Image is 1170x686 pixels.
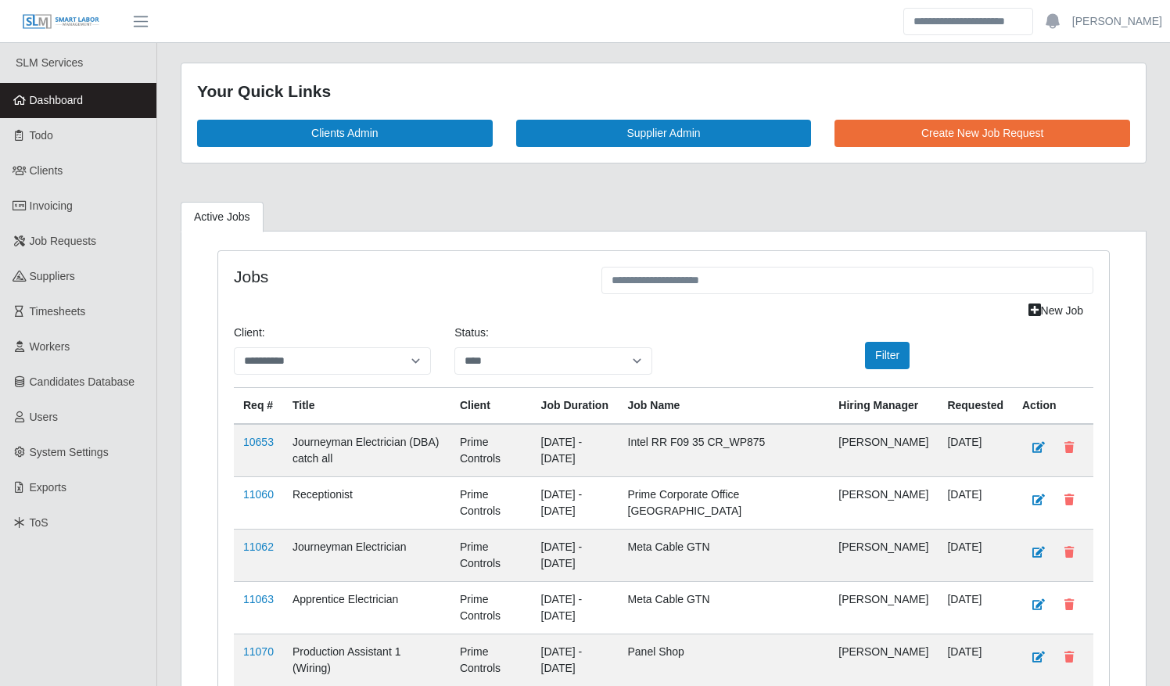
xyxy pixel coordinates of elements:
[829,387,938,424] th: Hiring Manager
[1018,297,1093,325] a: New Job
[619,529,830,581] td: Meta Cable GTN
[865,342,910,369] button: Filter
[30,446,109,458] span: System Settings
[30,375,135,388] span: Candidates Database
[243,488,274,501] a: 11060
[283,581,450,634] td: Apprentice Electrician
[234,267,578,286] h4: Jobs
[30,340,70,353] span: Workers
[22,13,100,31] img: SLM Logo
[532,581,619,634] td: [DATE] - [DATE]
[1013,387,1093,424] th: Action
[619,581,830,634] td: Meta Cable GTN
[450,529,532,581] td: Prime Controls
[938,424,1013,477] td: [DATE]
[283,424,450,477] td: Journeyman Electrician (DBA) catch all
[30,270,75,282] span: Suppliers
[450,634,532,686] td: Prime Controls
[30,516,48,529] span: ToS
[619,387,830,424] th: Job Name
[829,581,938,634] td: [PERSON_NAME]
[30,129,53,142] span: Todo
[30,305,86,318] span: Timesheets
[532,387,619,424] th: Job Duration
[181,202,264,232] a: Active Jobs
[450,476,532,529] td: Prime Controls
[532,476,619,529] td: [DATE] - [DATE]
[243,645,274,658] a: 11070
[938,529,1013,581] td: [DATE]
[30,411,59,423] span: Users
[243,541,274,553] a: 11062
[234,325,265,341] label: Client:
[938,634,1013,686] td: [DATE]
[283,387,450,424] th: Title
[903,8,1033,35] input: Search
[516,120,812,147] a: Supplier Admin
[234,387,283,424] th: Req #
[829,424,938,477] td: [PERSON_NAME]
[938,581,1013,634] td: [DATE]
[243,436,274,448] a: 10653
[619,424,830,477] td: Intel RR F09 35 CR_WP875
[197,79,1130,104] div: Your Quick Links
[30,235,97,247] span: Job Requests
[829,476,938,529] td: [PERSON_NAME]
[243,593,274,605] a: 11063
[532,634,619,686] td: [DATE] - [DATE]
[829,529,938,581] td: [PERSON_NAME]
[454,325,489,341] label: Status:
[30,164,63,177] span: Clients
[450,424,532,477] td: Prime Controls
[283,634,450,686] td: Production Assistant 1 (Wiring)
[834,120,1130,147] a: Create New Job Request
[283,476,450,529] td: Receptionist
[450,387,532,424] th: Client
[619,476,830,529] td: Prime Corporate Office [GEOGRAPHIC_DATA]
[283,529,450,581] td: Journeyman Electrician
[450,581,532,634] td: Prime Controls
[532,529,619,581] td: [DATE] - [DATE]
[197,120,493,147] a: Clients Admin
[938,476,1013,529] td: [DATE]
[30,481,66,494] span: Exports
[532,424,619,477] td: [DATE] - [DATE]
[30,199,73,212] span: Invoicing
[30,94,84,106] span: Dashboard
[16,56,83,69] span: SLM Services
[1072,13,1162,30] a: [PERSON_NAME]
[829,634,938,686] td: [PERSON_NAME]
[619,634,830,686] td: Panel Shop
[938,387,1013,424] th: Requested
